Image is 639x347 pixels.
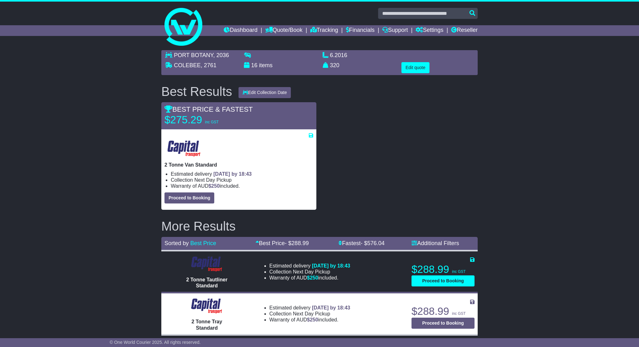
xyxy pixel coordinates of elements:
a: Tracking [310,25,338,36]
li: Estimated delivery [269,263,350,269]
button: Edit Collection Date [239,87,291,98]
img: CapitalTransport: 2 Tonne Tray Standard [188,297,225,315]
li: Warranty of AUD included. [269,317,350,323]
li: Warranty of AUD included. [269,275,350,281]
div: Best Results [158,85,235,98]
span: 250 [310,317,318,322]
span: [DATE] by 18:43 [312,305,350,310]
span: Next Day Pickup [293,269,330,274]
li: Collection [269,269,350,275]
li: Collection [269,311,350,317]
span: inc GST [452,269,465,274]
span: 6.2016 [330,52,347,58]
span: 2 Tonne Tray Standard [192,319,222,330]
a: Support [382,25,408,36]
li: Estimated delivery [171,171,313,177]
span: Next Day Pickup [194,177,232,183]
span: 16 [251,62,257,68]
span: 288.99 [291,240,309,246]
span: 2 Tonne Tautliner Standard [186,277,227,288]
span: [DATE] by 18:43 [312,263,350,268]
span: inc GST [452,311,465,316]
a: Best Price- $288.99 [256,240,309,246]
span: - $ [285,240,309,246]
span: $ [307,275,318,280]
span: , 2036 [213,52,229,58]
a: Reseller [451,25,478,36]
li: Warranty of AUD included. [171,183,313,189]
span: 250 [310,275,318,280]
span: [DATE] by 18:43 [213,171,252,177]
img: CapitalTransport: 2 Tonne Van Standard [164,138,204,159]
span: BEST PRICE & FASTEST [164,105,253,113]
li: Collection [171,177,313,183]
a: Quote/Book [265,25,302,36]
span: , 2761 [201,62,216,68]
span: COLEBEE [174,62,201,68]
button: Proceed to Booking [164,192,214,203]
span: $ [208,183,220,189]
li: Estimated delivery [269,305,350,311]
p: $275.29 [164,114,243,126]
span: $ [307,317,318,322]
p: $288.99 [412,305,475,318]
a: Financials [346,25,375,36]
img: CapitalTransport: 2 Tonne Tautliner Standard [188,255,225,273]
a: Dashboard [224,25,257,36]
span: inc GST [205,120,218,124]
span: 320 [330,62,339,68]
span: Sorted by [164,240,189,246]
button: Edit quote [401,62,429,73]
span: 250 [211,183,220,189]
h2: More Results [161,219,478,233]
span: 576.04 [367,240,384,246]
a: Fastest- $576.04 [338,240,384,246]
span: items [259,62,273,68]
span: - $ [360,240,384,246]
a: Settings [416,25,443,36]
span: © One World Courier 2025. All rights reserved. [110,340,201,345]
p: $288.99 [412,263,475,276]
span: Next Day Pickup [293,311,330,316]
a: Additional Filters [412,240,459,246]
button: Proceed to Booking [412,275,475,286]
span: PORT BOTANY [174,52,213,58]
button: Proceed to Booking [412,318,475,329]
p: 2 Tonne Van Standard [164,162,313,168]
a: Best Price [190,240,216,246]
